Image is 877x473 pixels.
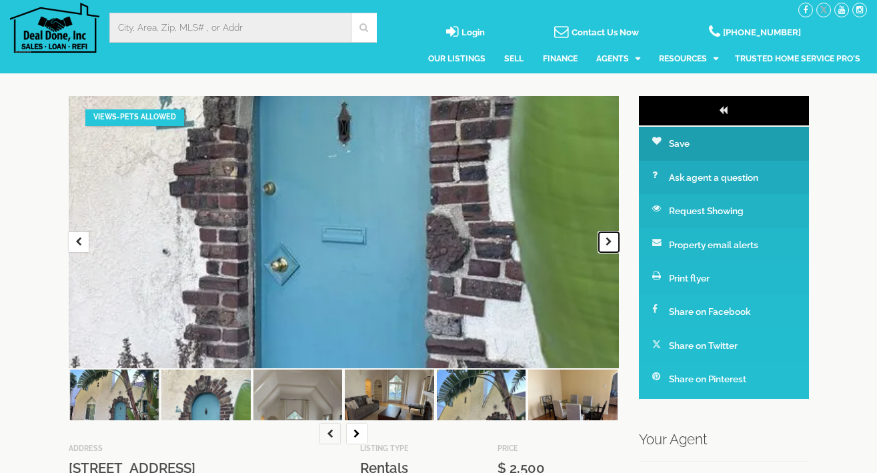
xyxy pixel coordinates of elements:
[70,370,159,436] img: Listing Thumbnail Image 1
[345,370,434,436] img: Listing Thumbnail Image 4
[639,419,809,461] h2: Your Agent
[428,43,486,75] a: Our Listings
[69,96,619,368] div: 833 North Orange Drive Los Angeles, CA
[572,27,639,37] span: Contact Us Now
[10,3,99,53] img: Deal Done, Inc Logo
[639,194,809,227] a: Request Showing
[554,28,639,39] a: Contact Us Now
[723,27,801,37] span: [PHONE_NUMBER]
[504,43,524,75] a: Sell
[852,4,867,15] a: instagram
[360,444,494,454] div: Listing Type
[596,43,640,75] a: Agents
[69,444,356,454] div: Address
[639,362,809,399] button: Share on Pinterest
[462,27,485,37] span: Login
[85,109,184,125] div: -
[446,28,485,39] a: login
[659,43,718,75] a: Resources
[639,127,809,160] a: Save
[543,43,578,75] a: Finance
[798,4,813,15] a: facebook
[639,329,809,362] a: Share on Twitter
[816,4,831,15] a: twitter
[118,21,343,34] input: City, Area, Zip, MLS# , or Addr
[93,113,117,121] span: Views
[735,43,860,75] a: Trusted Home Service Pro's
[120,113,176,121] span: Pets Allowed
[498,444,619,454] div: Price
[639,295,809,328] a: Share on Facebook
[639,161,809,194] a: Ask agent a question
[528,370,618,436] img: Listing Thumbnail Image 6
[639,262,809,295] a: Print flyer
[669,138,690,149] span: Save
[709,28,801,39] a: [PHONE_NUMBER]
[834,4,849,15] a: youtube
[639,228,809,262] a: Property email alerts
